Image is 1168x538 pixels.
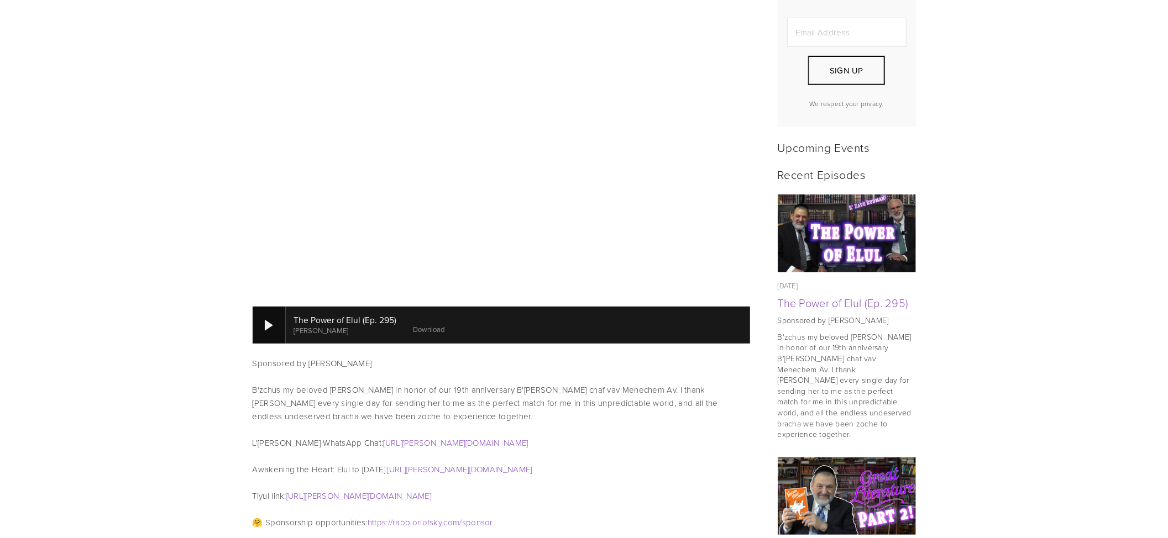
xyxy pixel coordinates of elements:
[253,489,750,503] p: Tiyul link:
[778,315,916,326] p: Sponsored by [PERSON_NAME]
[778,331,916,440] p: B'zchus my beloved [PERSON_NAME] in honor of our 19th anniversary B'[PERSON_NAME] chaf vav Menech...
[253,383,750,423] p: B'zchus my beloved [PERSON_NAME] in honor of our 19th anniversary B'[PERSON_NAME] chaf vav Menech...
[777,194,916,272] img: The Power of Elul (Ep. 295)
[778,140,916,154] h2: Upcoming Events
[253,14,750,293] iframe: YouTube video player
[386,516,392,528] span: ://
[286,490,431,502] a: [URL][PERSON_NAME][DOMAIN_NAME]
[830,65,863,76] span: Sign Up
[253,463,750,476] p: Awakening the Heart: Elul to [DATE]:
[459,516,462,528] span: /
[778,457,916,535] a: Great Literature - Part 2 (Ep. 294)
[462,516,493,528] span: sponsor
[778,194,916,272] a: The Power of Elul (Ep. 295)
[253,516,750,529] p: 🤗 Sponsorship opportunities:
[787,99,907,108] p: We respect your privacy.
[808,56,884,85] button: Sign Up
[413,324,445,334] a: Download
[444,516,460,528] span: com
[778,281,798,291] time: [DATE]
[392,516,442,528] span: rabbiorlofsky
[384,437,528,449] a: [URL][PERSON_NAME][DOMAIN_NAME]
[777,457,916,535] img: Great Literature - Part 2 (Ep. 294)
[778,167,916,181] h2: Recent Episodes
[368,516,493,528] a: https://rabbiorlofsky.com/sponsor
[787,18,907,47] input: Email Address
[387,463,532,475] a: [URL][PERSON_NAME][DOMAIN_NAME]
[253,357,750,370] p: Sponsored by [PERSON_NAME]
[442,516,443,528] span: .
[253,436,750,450] p: L'[PERSON_NAME] WhatsApp Chat:
[778,295,909,310] a: The Power of Elul (Ep. 295)
[368,516,386,528] span: https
